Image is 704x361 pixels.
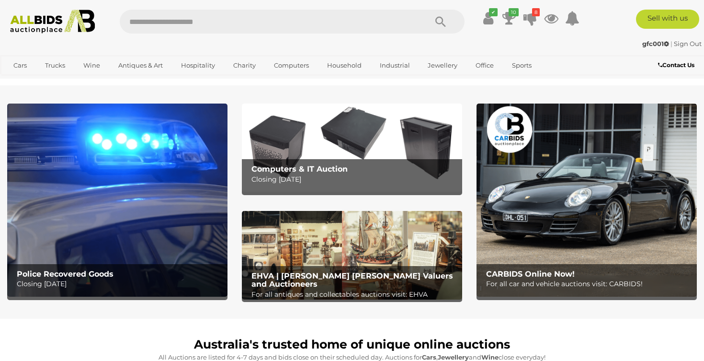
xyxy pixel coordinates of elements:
[670,40,672,47] span: |
[477,104,697,297] a: CARBIDS Online Now! CARBIDS Online Now! For all car and vehicle auctions visit: CARBIDS!
[523,10,537,27] a: 8
[112,58,169,73] a: Antiques & Art
[12,338,692,351] h1: Australia's trusted home of unique online auctions
[374,58,416,73] a: Industrial
[658,60,697,70] a: Contact Us
[242,211,462,299] a: EHVA | Evans Hastings Valuers and Auctioneers EHVA | [PERSON_NAME] [PERSON_NAME] Valuers and Auct...
[7,58,33,73] a: Cars
[7,104,227,297] img: Police Recovered Goods
[251,271,453,289] b: EHVA | [PERSON_NAME] [PERSON_NAME] Valuers and Auctioneers
[268,58,315,73] a: Computers
[636,10,699,29] a: Sell with us
[227,58,262,73] a: Charity
[242,104,462,192] a: Computers & IT Auction Computers & IT Auction Closing [DATE]
[251,289,458,301] p: For all antiques and collectables auctions visit: EHVA
[17,278,223,290] p: Closing [DATE]
[506,58,538,73] a: Sports
[642,40,670,47] a: gfc001
[77,58,106,73] a: Wine
[251,174,458,186] p: Closing [DATE]
[481,353,499,361] strong: Wine
[175,58,221,73] a: Hospitality
[509,8,519,16] i: 10
[417,10,465,34] button: Search
[422,353,436,361] strong: Cars
[642,40,669,47] strong: gfc001
[438,353,469,361] strong: Jewellery
[674,40,702,47] a: Sign Out
[17,269,114,279] b: Police Recovered Goods
[502,10,516,27] a: 10
[532,8,540,16] i: 8
[242,211,462,299] img: EHVA | Evans Hastings Valuers and Auctioneers
[39,58,71,73] a: Trucks
[477,104,697,297] img: CARBIDS Online Now!
[481,10,495,27] a: ✔
[7,104,227,297] a: Police Recovered Goods Police Recovered Goods Closing [DATE]
[486,278,693,290] p: For all car and vehicle auctions visit: CARBIDS!
[421,58,464,73] a: Jewellery
[658,61,694,69] b: Contact Us
[5,10,100,34] img: Allbids.com.au
[7,73,88,89] a: [GEOGRAPHIC_DATA]
[242,104,462,192] img: Computers & IT Auction
[251,164,348,174] b: Computers & IT Auction
[486,269,575,279] b: CARBIDS Online Now!
[489,8,498,16] i: ✔
[321,58,368,73] a: Household
[469,58,500,73] a: Office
